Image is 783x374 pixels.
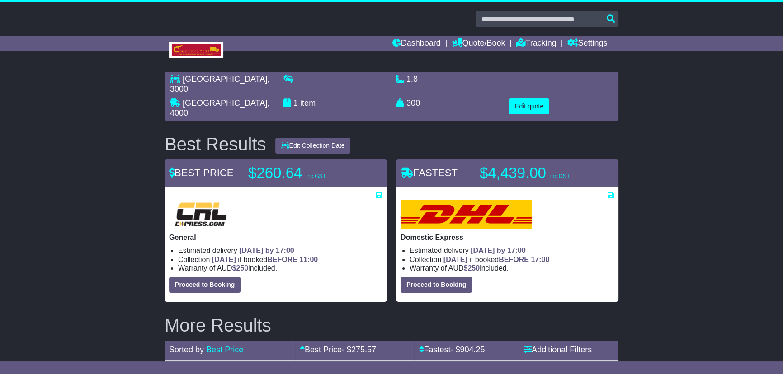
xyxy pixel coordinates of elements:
[178,255,382,264] li: Collection
[300,345,376,354] a: Best Price- $275.57
[406,75,418,84] span: 1.8
[178,264,382,272] li: Warranty of AUD included.
[531,256,549,263] span: 17:00
[480,164,593,182] p: $4,439.00
[232,264,248,272] span: $
[299,256,318,263] span: 11:00
[239,247,294,254] span: [DATE] by 17:00
[401,277,472,293] button: Proceed to Booking
[410,255,614,264] li: Collection
[516,36,556,51] a: Tracking
[419,345,485,354] a: Fastest- $904.25
[169,167,233,178] span: BEST PRICE
[342,345,376,354] span: - $
[160,134,271,154] div: Best Results
[471,247,526,254] span: [DATE] by 17:00
[165,315,618,335] h2: More Results
[499,256,529,263] span: BEFORE
[169,345,204,354] span: Sorted by
[170,98,269,117] span: , 4000
[463,264,480,272] span: $
[306,173,325,179] span: inc GST
[524,345,592,354] a: Additional Filters
[392,36,441,51] a: Dashboard
[406,98,420,108] span: 300
[401,167,458,178] span: FASTEST
[410,246,614,255] li: Estimated delivery
[275,138,351,154] button: Edit Collection Date
[509,98,549,114] button: Edit quote
[170,75,269,93] span: , 3000
[236,264,248,272] span: 250
[248,164,361,182] p: $260.64
[183,98,267,108] span: [GEOGRAPHIC_DATA]
[351,345,376,354] span: 275.57
[452,36,505,51] a: Quote/Book
[183,75,267,84] span: [GEOGRAPHIC_DATA]
[443,256,467,263] span: [DATE]
[450,345,485,354] span: - $
[567,36,607,51] a: Settings
[293,98,298,108] span: 1
[178,246,382,255] li: Estimated delivery
[212,256,236,263] span: [DATE]
[401,233,614,242] p: Domestic Express
[467,264,480,272] span: 250
[169,233,382,242] p: General
[300,98,316,108] span: item
[443,256,549,263] span: if booked
[401,200,532,229] img: DHL: Domestic Express
[267,256,297,263] span: BEFORE
[169,277,241,293] button: Proceed to Booking
[206,345,243,354] a: Best Price
[169,200,232,229] img: CRL: General
[550,173,570,179] span: inc GST
[212,256,318,263] span: if booked
[410,264,614,272] li: Warranty of AUD included.
[460,345,485,354] span: 904.25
